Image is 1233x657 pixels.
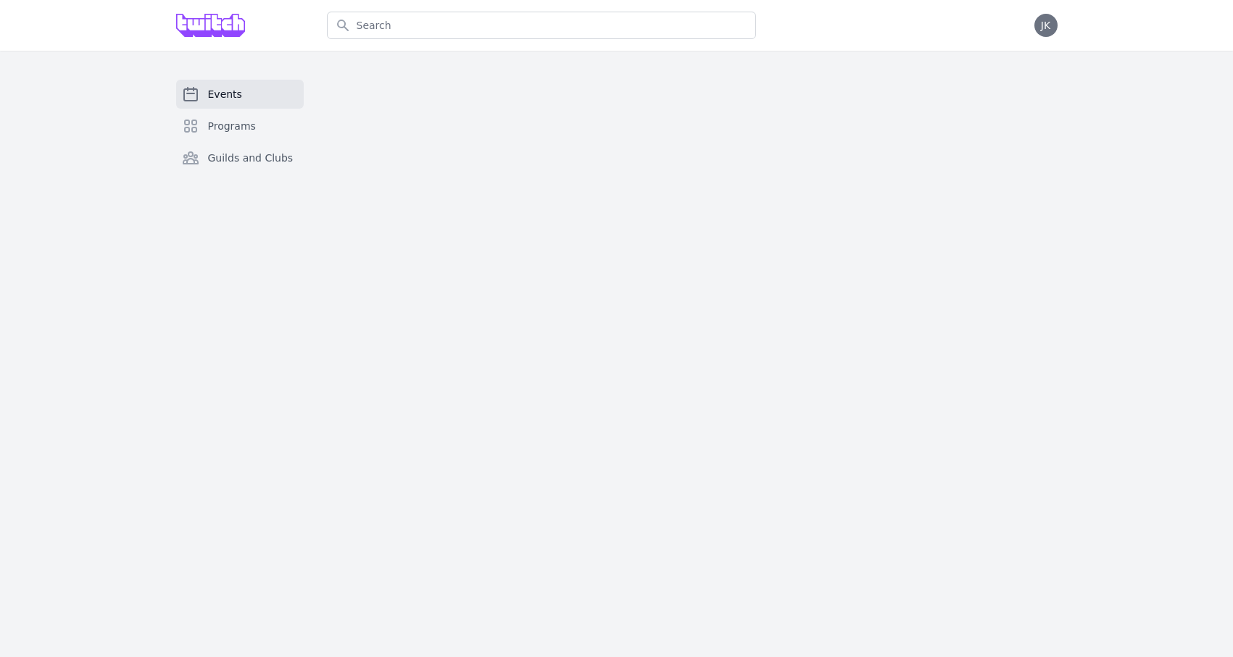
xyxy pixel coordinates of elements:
span: Guilds and Clubs [208,151,294,165]
a: Programs [176,112,304,141]
span: JK [1041,20,1050,30]
img: Grove [176,14,246,37]
button: JK [1034,14,1058,37]
input: Search [327,12,756,39]
nav: Sidebar [176,80,304,196]
span: Programs [208,119,256,133]
a: Events [176,80,304,109]
span: Events [208,87,242,101]
a: Guilds and Clubs [176,143,304,172]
